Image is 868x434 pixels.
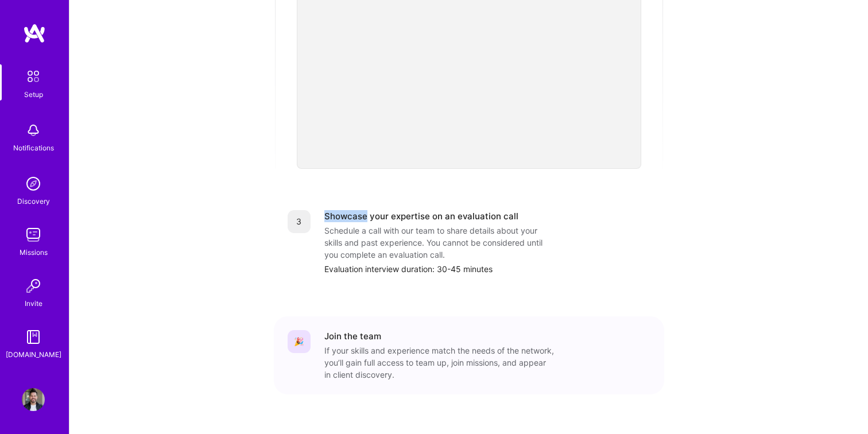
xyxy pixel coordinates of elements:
[25,297,42,309] div: Invite
[324,344,554,381] div: If your skills and experience match the needs of the network, you’ll gain full access to team up,...
[21,64,45,88] img: setup
[324,330,381,342] div: Join the team
[24,88,43,100] div: Setup
[23,23,46,44] img: logo
[13,142,54,154] div: Notifications
[6,348,61,361] div: [DOMAIN_NAME]
[22,388,45,411] img: User Avatar
[324,224,554,261] div: Schedule a call with our team to share details about your skills and past experience. You cannot ...
[17,195,50,207] div: Discovery
[19,388,48,411] a: User Avatar
[288,330,311,353] div: 🎉
[22,325,45,348] img: guide book
[20,246,48,258] div: Missions
[22,119,45,142] img: bell
[324,263,650,275] div: Evaluation interview duration: 30-45 minutes
[22,172,45,195] img: discovery
[288,210,311,233] div: 3
[22,223,45,246] img: teamwork
[22,274,45,297] img: Invite
[324,210,518,222] div: Showcase your expertise on an evaluation call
